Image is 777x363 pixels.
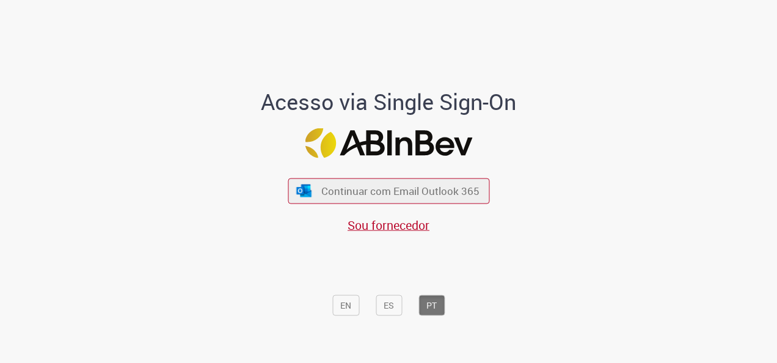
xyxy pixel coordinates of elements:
[288,178,489,204] button: ícone Azure/Microsoft 360 Continuar com Email Outlook 365
[376,295,402,315] button: ES
[348,216,429,233] a: Sou fornecedor
[305,128,472,158] img: Logo ABInBev
[296,184,313,197] img: ícone Azure/Microsoft 360
[321,184,480,198] span: Continuar com Email Outlook 365
[332,295,359,315] button: EN
[219,89,558,114] h1: Acesso via Single Sign-On
[418,295,445,315] button: PT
